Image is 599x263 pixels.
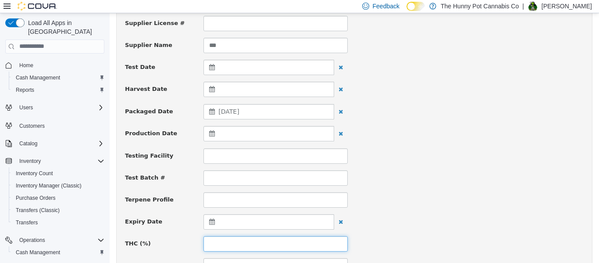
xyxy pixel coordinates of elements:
a: Cash Management [12,72,64,83]
span: Catalog [19,140,37,147]
span: Purchase Orders [12,193,104,203]
span: Users [16,102,104,113]
span: Purchase Orders [16,195,56,202]
button: Home [2,59,108,72]
span: Terpene Profile [15,183,64,190]
span: Supplier License # [15,7,75,13]
a: Customers [16,121,48,131]
span: Expiry Date [15,205,53,212]
span: Inventory [16,156,104,166]
button: Inventory [2,155,108,167]
span: Transfers [12,217,104,228]
button: Purchase Orders [9,192,108,204]
span: Users [19,104,33,111]
button: Users [2,101,108,114]
span: Home [16,60,104,71]
input: Dark Mode [406,2,425,11]
button: Inventory Manager (Classic) [9,180,108,192]
button: Inventory Count [9,167,108,180]
button: Reports [9,84,108,96]
span: Customers [19,122,45,130]
span: [DATE] [109,95,129,102]
a: Reports [12,85,38,95]
span: Customers [16,120,104,131]
span: Cash Management [16,74,60,81]
span: Transfers [16,219,38,226]
span: Inventory Count [12,168,104,179]
button: Transfers [9,216,108,229]
span: Home [19,62,33,69]
span: Cash Management [12,72,104,83]
p: The Hunny Pot Cannabis Co [441,1,519,11]
p: | [522,1,524,11]
span: Load All Apps in [GEOGRAPHIC_DATA] [25,18,104,36]
span: Packaged Date [15,95,64,101]
button: Customers [2,119,108,132]
p: [PERSON_NAME] [542,1,592,11]
span: Feedback [373,2,399,11]
div: Alexyss Dodd [528,1,538,11]
button: Cash Management [9,246,108,259]
a: Transfers (Classic) [12,205,63,216]
a: Cash Management [12,247,64,258]
span: Reports [16,86,34,94]
span: Operations [19,237,45,244]
span: Cash Management [16,249,60,256]
span: Supplier Name [15,29,63,35]
button: Catalog [16,138,41,149]
button: Inventory [16,156,44,166]
span: Transfers (Classic) [16,207,60,214]
span: Cash Management [12,247,104,258]
a: Transfers [12,217,41,228]
span: Inventory Count [16,170,53,177]
a: Inventory Manager (Classic) [12,180,85,191]
span: Catalog [16,138,104,149]
button: Users [16,102,36,113]
span: Production Date [15,117,68,123]
span: Reports [12,85,104,95]
button: Cash Management [9,72,108,84]
img: Cova [18,2,57,11]
a: Home [16,60,37,71]
span: CBD (%) [15,249,42,256]
button: Operations [2,234,108,246]
a: Inventory Count [12,168,57,179]
a: Purchase Orders [12,193,59,203]
button: Operations [16,235,49,245]
span: Inventory [19,158,41,165]
button: Catalog [2,137,108,150]
span: Test Date [15,50,46,57]
button: Transfers (Classic) [9,204,108,216]
span: THC (%) [15,227,41,234]
span: Inventory Manager (Classic) [16,182,82,189]
span: Inventory Manager (Classic) [12,180,104,191]
span: Operations [16,235,104,245]
span: Test Batch # [15,161,56,168]
span: Testing Facility [15,139,64,146]
span: Harvest Date [15,72,57,79]
span: Transfers (Classic) [12,205,104,216]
